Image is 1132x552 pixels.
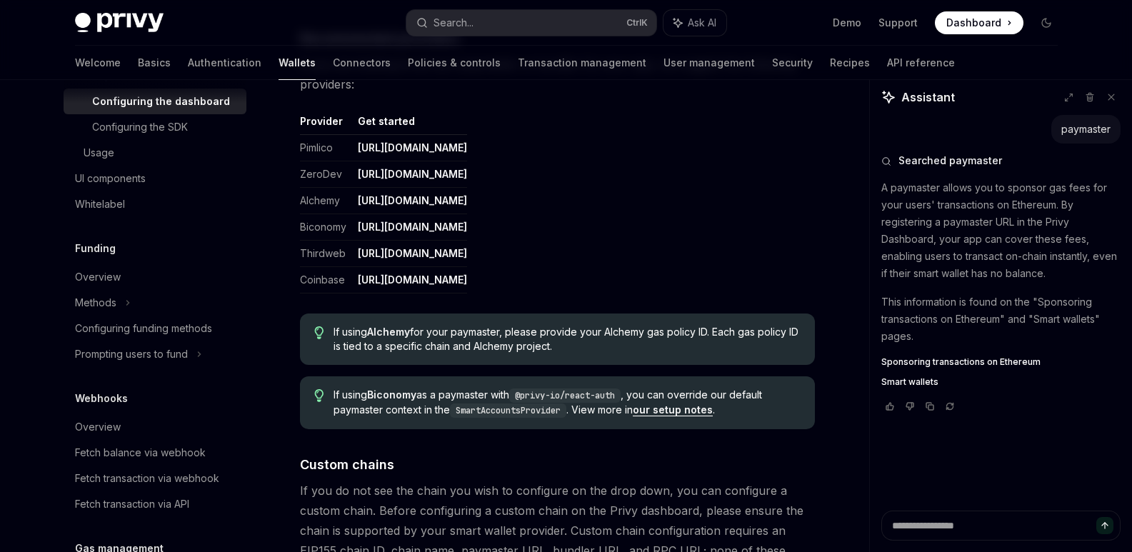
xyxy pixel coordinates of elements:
span: Sponsoring transactions on Ethereum [881,356,1041,368]
svg: Tip [314,326,324,339]
div: Fetch balance via webhook [75,444,206,461]
h5: Webhooks [75,390,128,407]
a: Wallets [279,46,316,80]
span: Searched paymaster [898,154,1002,168]
a: Support [878,16,918,30]
a: Authentication [188,46,261,80]
a: Sponsoring transactions on Ethereum [881,356,1121,368]
th: Provider [300,114,352,135]
div: UI components [75,170,146,187]
a: Policies & controls [408,46,501,80]
code: @privy-io/react-auth [509,388,621,403]
td: Biconomy [300,214,352,241]
a: Security [772,46,813,80]
a: Recipes [830,46,870,80]
span: Assistant [901,89,955,106]
a: [URL][DOMAIN_NAME] [358,141,467,154]
a: Basics [138,46,171,80]
a: Transaction management [518,46,646,80]
div: paymaster [1061,122,1111,136]
div: Configuring the SDK [92,119,188,136]
p: This information is found on the "Sponsoring transactions on Ethereum" and "Smart wallets" pages. [881,293,1121,345]
td: Coinbase [300,267,352,293]
p: A paymaster allows you to sponsor gas fees for your users' transactions on Ethereum. By registeri... [881,179,1121,282]
td: Pimlico [300,135,352,161]
button: Searched paymaster [881,154,1121,168]
div: Search... [434,14,474,31]
div: Fetch transaction via webhook [75,470,219,487]
button: Send message [1096,517,1113,534]
a: Connectors [333,46,391,80]
h5: Funding [75,240,116,257]
a: Configuring the SDK [64,114,246,140]
div: Usage [84,144,114,161]
div: Whitelabel [75,196,125,213]
a: our setup notes [633,403,713,416]
a: Whitelabel [64,191,246,217]
div: Methods [75,294,116,311]
button: Search...CtrlK [406,10,656,36]
button: Toggle dark mode [1035,11,1058,34]
strong: Biconomy [367,388,416,401]
a: [URL][DOMAIN_NAME] [358,168,467,181]
a: API reference [887,46,955,80]
a: Dashboard [935,11,1023,34]
td: Alchemy [300,188,352,214]
div: Overview [75,418,121,436]
div: Fetch transaction via API [75,496,189,513]
img: dark logo [75,13,164,33]
a: Configuring funding methods [64,316,246,341]
a: Overview [64,264,246,290]
a: [URL][DOMAIN_NAME] [358,274,467,286]
td: ZeroDev [300,161,352,188]
div: Overview [75,269,121,286]
button: Ask AI [663,10,726,36]
a: Demo [833,16,861,30]
span: Smart wallets [881,376,938,388]
span: Custom chains [300,455,394,474]
a: Usage [64,140,246,166]
a: Fetch balance via webhook [64,440,246,466]
span: Ctrl K [626,17,648,29]
code: SmartAccountsProvider [450,403,566,418]
a: Smart wallets [881,376,1121,388]
div: Prompting users to fund [75,346,188,363]
span: If using as a paymaster with , you can override our default paymaster context in the . View more ... [334,388,800,418]
a: [URL][DOMAIN_NAME] [358,194,467,207]
span: If using for your paymaster, please provide your Alchemy gas policy ID. Each gas policy ID is tie... [334,325,800,353]
td: Thirdweb [300,241,352,267]
strong: Alchemy [367,326,410,338]
div: Configuring funding methods [75,320,212,337]
a: User management [663,46,755,80]
th: Get started [352,114,467,135]
svg: Tip [314,389,324,402]
span: Ask AI [688,16,716,30]
a: Fetch transaction via API [64,491,246,517]
a: UI components [64,166,246,191]
a: [URL][DOMAIN_NAME] [358,247,467,260]
a: [URL][DOMAIN_NAME] [358,221,467,234]
a: Welcome [75,46,121,80]
a: Overview [64,414,246,440]
span: Dashboard [946,16,1001,30]
a: Fetch transaction via webhook [64,466,246,491]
